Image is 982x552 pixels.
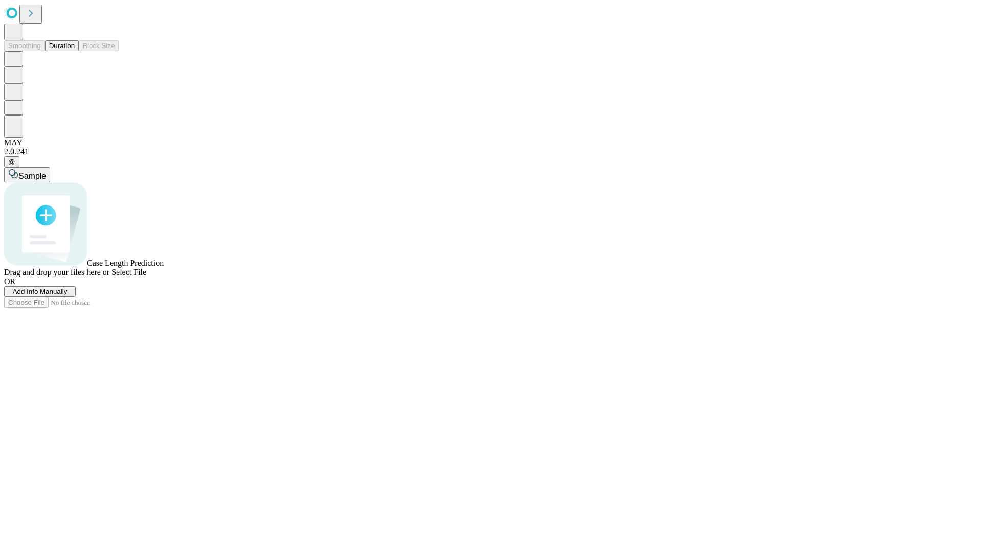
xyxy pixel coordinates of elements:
[4,286,76,297] button: Add Info Manually
[4,277,15,286] span: OR
[111,268,146,277] span: Select File
[4,268,109,277] span: Drag and drop your files here or
[79,40,119,51] button: Block Size
[87,259,164,267] span: Case Length Prediction
[18,172,46,180] span: Sample
[4,40,45,51] button: Smoothing
[4,138,978,147] div: MAY
[13,288,68,295] span: Add Info Manually
[4,167,50,182] button: Sample
[8,158,15,166] span: @
[4,147,978,156] div: 2.0.241
[4,156,19,167] button: @
[45,40,79,51] button: Duration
